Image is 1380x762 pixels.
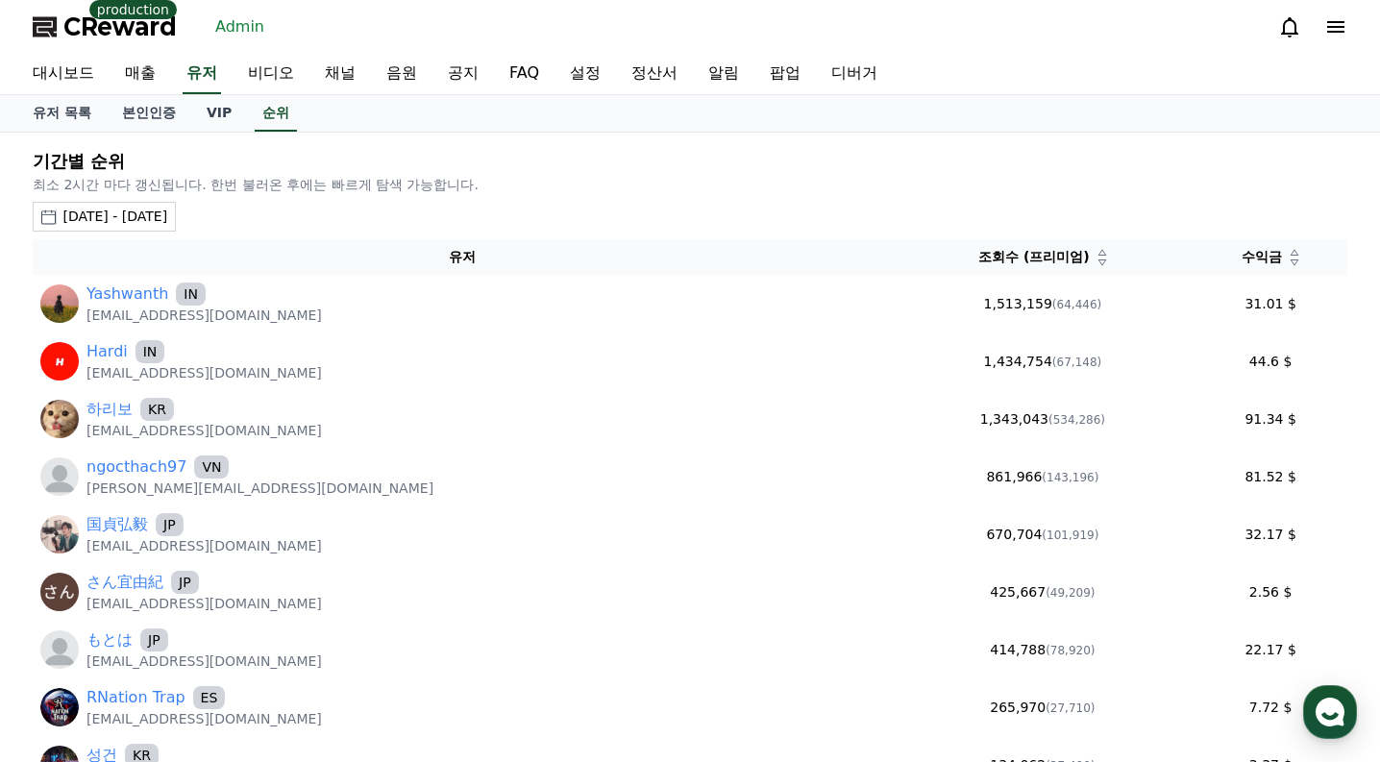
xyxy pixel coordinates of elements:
[40,573,79,611] img: https://lh3.googleusercontent.com/a/ACg8ocJyqIvzcjOKCc7CLR06tbfW3SYXcHq8ceDLY-NhrBxcOt2D2w=s96-c
[86,306,322,325] p: [EMAIL_ADDRESS][DOMAIN_NAME]
[554,54,616,94] a: 설정
[1194,505,1347,563] td: 32.17 $
[233,54,309,94] a: 비디오
[1048,413,1105,427] span: (534,286)
[494,54,554,94] a: FAQ
[136,340,165,363] span: IN
[371,54,432,94] a: 음원
[1194,275,1347,332] td: 31.01 $
[86,628,133,651] a: もとは
[86,686,185,709] a: RNation Trap
[40,284,79,323] img: https://lh3.googleusercontent.com/a/ACg8ocLSimGQaXkTpc10kwoVl__E5nGEOS5fO_vrZ3a-lpemSHgAYus=s96-c
[892,275,1195,332] td: 1,513,159
[140,628,168,651] span: JP
[40,400,79,438] img: https://lh3.googleusercontent.com/a/ACg8ocLOmR619qD5XjEFh2fKLs4Q84ZWuCVfCizvQOTI-vw1qp5kxHyZ=s96-c
[1052,356,1101,369] span: (67,148)
[194,455,229,479] span: VN
[156,513,184,536] span: JP
[208,12,272,42] a: Admin
[193,686,226,709] span: ES
[40,630,79,669] img: profile_blank.webp
[616,54,693,94] a: 정산서
[892,332,1195,390] td: 1,434,754
[1242,247,1282,267] span: 수익금
[33,148,1347,175] h2: 기간별 순위
[33,12,177,42] a: CReward
[110,54,171,94] a: 매출
[40,515,79,553] img: https://lh3.googleusercontent.com/a/ACg8ocIeB3fKyY6fN0GaUax-T_VWnRXXm1oBEaEwHbwvSvAQlCHff8Lg=s96-c
[17,95,107,132] a: 유저 목록
[1046,701,1095,715] span: (27,710)
[892,678,1195,736] td: 265,970
[40,342,79,381] img: https://lh3.googleusercontent.com/a/ACg8ocK6o0fCofFZMXaD0tWOdyBbmJ3D8oleYyj4Nkd9g64qlagD_Ss=s96-c
[1046,586,1095,600] span: (49,209)
[1042,528,1098,542] span: (101,919)
[33,175,1347,194] p: 최소 2시간 마다 갱신됩니다. 한번 불러온 후에는 빠르게 탐색 가능합니다.
[978,247,1090,267] span: 조회수 (프리미엄)
[191,95,247,132] a: VIP
[1194,621,1347,678] td: 22.17 $
[33,239,892,275] th: 유저
[107,95,191,132] a: 본인인증
[309,54,371,94] a: 채널
[86,594,322,613] p: [EMAIL_ADDRESS][DOMAIN_NAME]
[86,363,322,382] p: [EMAIL_ADDRESS][DOMAIN_NAME]
[86,571,163,594] a: さん宜由紀
[1194,563,1347,621] td: 2.56 $
[816,54,893,94] a: 디버거
[140,398,174,421] span: KR
[40,688,79,726] img: https://lh3.googleusercontent.com/a/ACg8ocLd-rnJ3QWZeLESuSE_lo8AXAZDYdazc5UkVnR4o0omePhwHCw=s96-c
[86,536,322,555] p: [EMAIL_ADDRESS][DOMAIN_NAME]
[40,457,79,496] img: profile_blank.webp
[63,12,177,42] span: CReward
[892,621,1195,678] td: 414,788
[754,54,816,94] a: 팝업
[86,283,168,306] a: Yashwanth
[33,202,176,232] button: [DATE] - [DATE]
[255,95,297,132] a: 순위
[892,563,1195,621] td: 425,667
[1194,678,1347,736] td: 7.72 $
[1042,471,1098,484] span: (143,196)
[176,283,206,306] span: IN
[693,54,754,94] a: 알림
[1194,390,1347,448] td: 91.34 $
[432,54,494,94] a: 공지
[892,390,1195,448] td: 1,343,043
[17,54,110,94] a: 대시보드
[1194,448,1347,505] td: 81.52 $
[1052,298,1101,311] span: (64,446)
[171,571,199,594] span: JP
[86,455,186,479] a: ngocthach97
[86,398,133,421] a: 하리보
[892,448,1195,505] td: 861,966
[86,651,322,671] p: [EMAIL_ADDRESS][DOMAIN_NAME]
[86,709,322,728] p: [EMAIL_ADDRESS][DOMAIN_NAME]
[86,340,128,363] a: Hardi
[86,513,148,536] a: 国貞弘毅
[892,505,1195,563] td: 670,704
[62,207,167,227] div: [DATE] - [DATE]
[86,421,322,440] p: [EMAIL_ADDRESS][DOMAIN_NAME]
[183,54,221,94] a: 유저
[1046,644,1095,657] span: (78,920)
[1194,332,1347,390] td: 44.6 $
[86,479,433,498] p: [PERSON_NAME][EMAIL_ADDRESS][DOMAIN_NAME]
